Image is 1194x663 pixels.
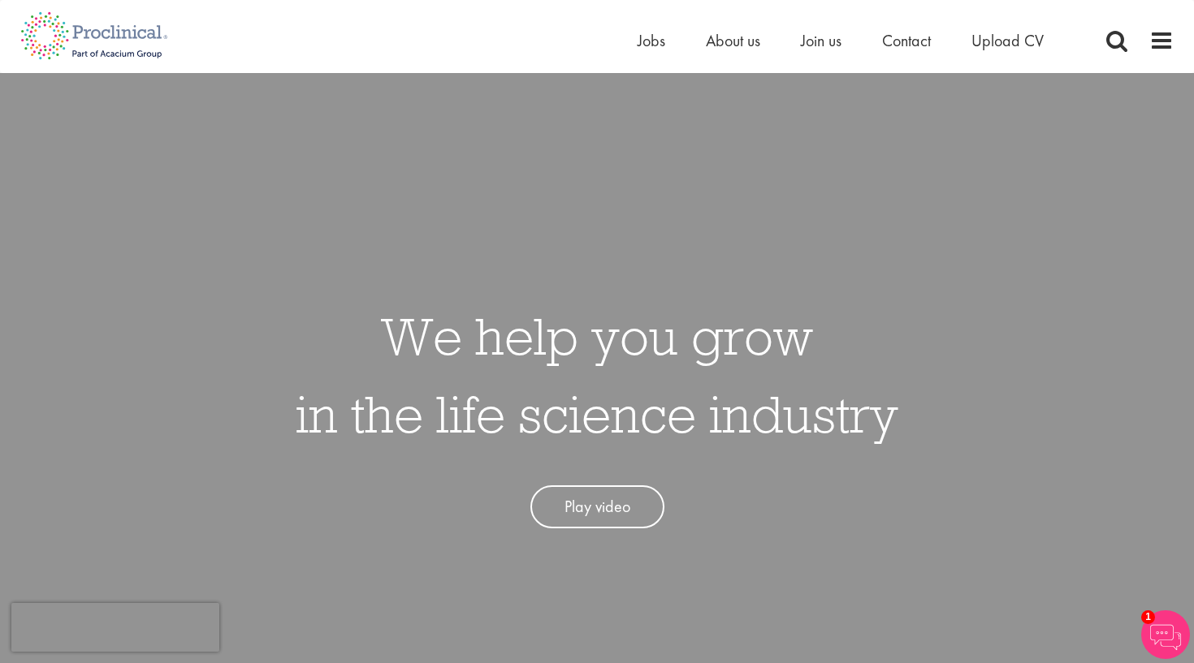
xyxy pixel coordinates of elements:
a: Play video [530,485,664,528]
a: Contact [882,30,931,51]
h1: We help you grow in the life science industry [296,297,898,453]
a: Upload CV [971,30,1044,51]
a: Join us [801,30,841,51]
a: About us [706,30,760,51]
span: 1 [1141,610,1155,624]
a: Jobs [638,30,665,51]
img: Chatbot [1141,610,1190,659]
